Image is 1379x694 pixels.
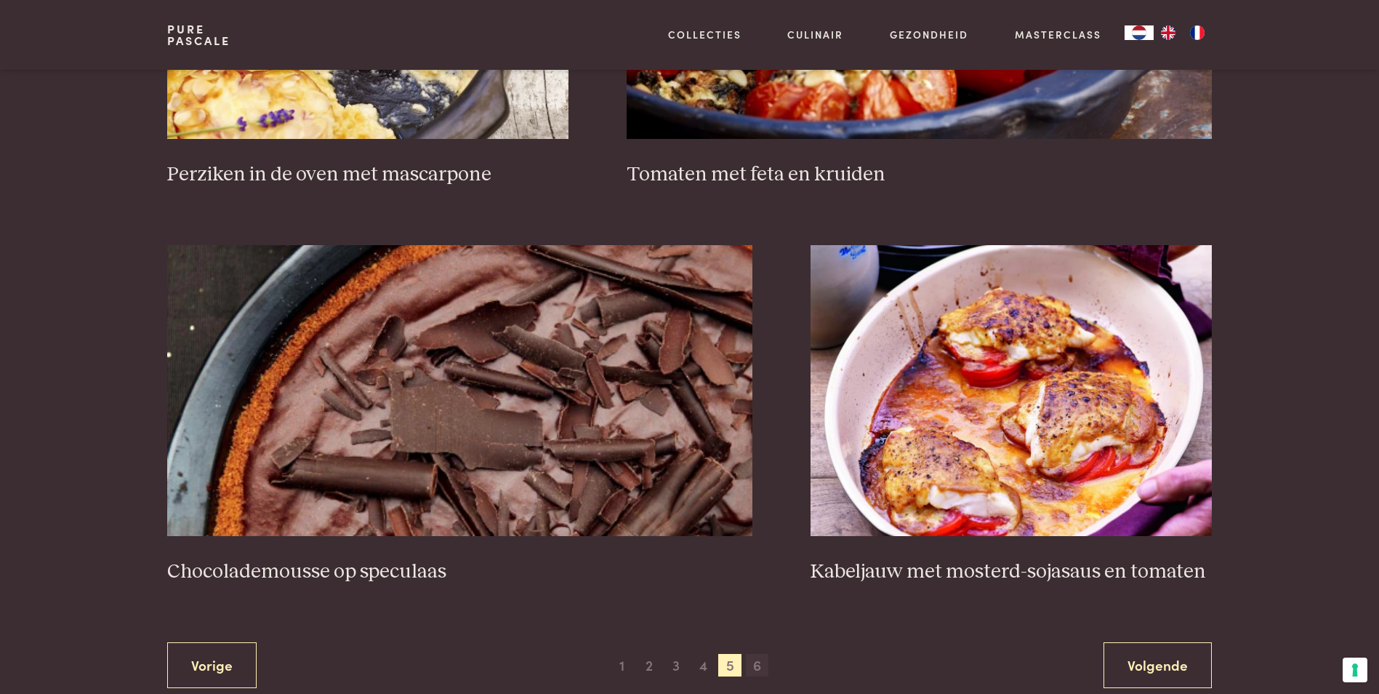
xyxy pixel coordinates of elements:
a: Vorige [167,642,257,688]
img: Chocolademousse op speculaas [167,245,752,536]
h3: Tomaten met feta en kruiden [627,162,1212,188]
span: 1 [611,654,634,677]
h3: Perziken in de oven met mascarpone [167,162,568,188]
span: 2 [638,654,661,677]
img: Kabeljauw met mosterd-sojasaus en tomaten [811,245,1212,536]
a: PurePascale [167,23,230,47]
div: Language [1125,25,1154,40]
a: NL [1125,25,1154,40]
a: Kabeljauw met mosterd-sojasaus en tomaten Kabeljauw met mosterd-sojasaus en tomaten [811,245,1212,584]
span: 6 [746,654,769,677]
span: 5 [718,654,741,677]
a: Culinair [787,27,843,42]
a: Chocolademousse op speculaas Chocolademousse op speculaas [167,245,752,584]
a: Volgende [1103,642,1212,688]
a: EN [1154,25,1183,40]
a: Gezondheid [890,27,968,42]
button: Uw voorkeuren voor toestemming voor trackingtechnologieën [1343,658,1367,682]
span: 4 [691,654,715,677]
a: Collecties [668,27,741,42]
ul: Language list [1154,25,1212,40]
a: FR [1183,25,1212,40]
h3: Kabeljauw met mosterd-sojasaus en tomaten [811,559,1212,585]
a: Masterclass [1015,27,1101,42]
h3: Chocolademousse op speculaas [167,559,752,585]
aside: Language selected: Nederlands [1125,25,1212,40]
span: 3 [664,654,688,677]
